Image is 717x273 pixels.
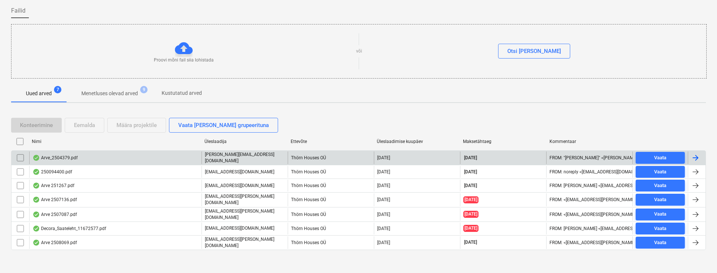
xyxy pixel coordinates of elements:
[463,139,543,144] div: Maksetähtaeg
[33,155,78,161] div: Arve_2504379.pdf
[169,118,278,133] button: Vaata [PERSON_NAME] grupeerituna
[636,223,685,234] button: Vaata
[463,196,478,203] span: [DATE]
[377,155,390,160] div: [DATE]
[162,89,202,97] p: Kustutatud arved
[549,139,630,144] div: Kommentaar
[463,225,478,232] span: [DATE]
[463,169,478,175] span: [DATE]
[205,208,285,221] p: [EMAIL_ADDRESS][PERSON_NAME][DOMAIN_NAME]
[654,224,666,233] div: Vaata
[205,169,274,175] p: [EMAIL_ADDRESS][DOMAIN_NAME]
[463,183,478,189] span: [DATE]
[33,169,40,175] div: Andmed failist loetud
[377,139,457,144] div: Üleslaadimise kuupäev
[288,223,374,234] div: Thörn Houses OÜ
[377,169,390,174] div: [DATE]
[205,183,274,189] p: [EMAIL_ADDRESS][DOMAIN_NAME]
[654,168,666,176] div: Vaata
[377,226,390,231] div: [DATE]
[288,236,374,249] div: Thörn Houses OÜ
[205,152,285,164] p: [PERSON_NAME][EMAIL_ADDRESS][DOMAIN_NAME]
[205,193,285,206] p: [EMAIL_ADDRESS][PERSON_NAME][DOMAIN_NAME]
[54,86,61,93] span: 7
[680,237,717,273] iframe: Chat Widget
[507,46,561,56] div: Otsi [PERSON_NAME]
[26,90,52,97] p: Uued arved
[33,226,40,232] div: Andmed failist loetud
[33,240,77,246] div: Arve 2508069.pdf
[636,180,685,192] button: Vaata
[377,197,390,202] div: [DATE]
[636,209,685,220] button: Vaata
[288,208,374,221] div: Thörn Houses OÜ
[33,197,40,203] div: Andmed failist loetud
[463,239,478,246] span: [DATE]
[81,90,138,97] p: Menetluses olevad arved
[33,226,106,232] div: Decora_Saateleht_11672577.pdf
[654,239,666,247] div: Vaata
[33,183,74,189] div: Arve 251267.pdf
[140,86,148,93] span: 9
[154,57,214,63] p: Proovi mõni fail siia lohistada
[636,194,685,206] button: Vaata
[680,237,717,273] div: Віджет чату
[33,240,40,246] div: Andmed failist loetud
[291,139,371,144] div: Ettevõte
[654,210,666,219] div: Vaata
[636,152,685,164] button: Vaata
[178,120,269,130] div: Vaata [PERSON_NAME] grupeerituna
[377,212,390,217] div: [DATE]
[636,237,685,249] button: Vaata
[463,211,478,218] span: [DATE]
[288,166,374,178] div: Thörn Houses OÜ
[636,166,685,178] button: Vaata
[463,155,478,161] span: [DATE]
[33,212,40,217] div: Andmed failist loetud
[654,196,666,204] div: Vaata
[33,155,40,161] div: Andmed failist loetud
[204,139,285,144] div: Üleslaadija
[498,44,570,59] button: Otsi [PERSON_NAME]
[288,180,374,192] div: Thörn Houses OÜ
[288,152,374,164] div: Thörn Houses OÜ
[33,212,77,217] div: Arve 2507087.pdf
[33,197,77,203] div: Arve 2507136.pdf
[33,169,72,175] div: 250094400.pdf
[205,236,285,249] p: [EMAIL_ADDRESS][PERSON_NAME][DOMAIN_NAME]
[11,24,707,79] div: Proovi mõni fail siia lohistadavõiOtsi [PERSON_NAME]
[33,183,40,189] div: Andmed failist loetud
[32,139,199,144] div: Nimi
[356,48,362,54] p: või
[377,183,390,188] div: [DATE]
[654,154,666,162] div: Vaata
[654,182,666,190] div: Vaata
[377,240,390,245] div: [DATE]
[288,193,374,206] div: Thörn Houses OÜ
[205,225,274,232] p: [EMAIL_ADDRESS][DOMAIN_NAME]
[11,6,26,15] span: Failid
